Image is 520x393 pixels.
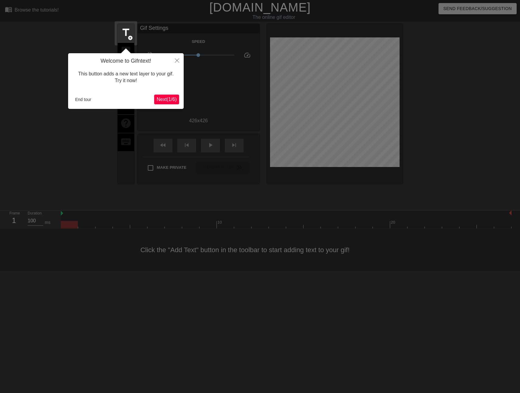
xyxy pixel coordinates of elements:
[154,95,179,104] button: Next
[170,53,184,67] button: Close
[73,58,179,64] h4: Welcome to Gifntext!
[73,64,179,90] div: This button adds a new text layer to your gif. Try it now!
[73,95,94,104] button: End tour
[157,97,177,102] span: Next ( 1 / 6 )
